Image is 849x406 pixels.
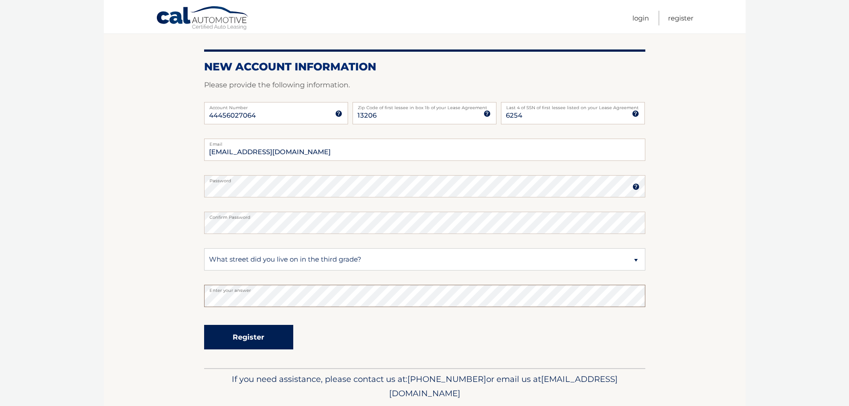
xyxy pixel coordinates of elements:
p: If you need assistance, please contact us at: or email us at [210,372,640,401]
label: Enter your answer [204,285,645,292]
input: SSN or EIN (last 4 digits only) [501,102,645,124]
img: tooltip.svg [484,110,491,117]
label: Last 4 of SSN of first lessee listed on your Lease Agreement [501,102,645,109]
label: Zip Code of first lessee in box 1b of your Lease Agreement [353,102,496,109]
img: tooltip.svg [335,110,342,117]
a: Cal Automotive [156,6,250,32]
label: Confirm Password [204,212,645,219]
h2: New Account Information [204,60,645,74]
label: Account Number [204,102,348,109]
input: Zip Code [353,102,496,124]
label: Email [204,139,645,146]
img: tooltip.svg [632,183,640,190]
input: Account Number [204,102,348,124]
span: [PHONE_NUMBER] [407,374,486,384]
button: Register [204,325,293,349]
a: Register [668,11,693,25]
p: Please provide the following information. [204,79,645,91]
label: Password [204,175,645,182]
span: [EMAIL_ADDRESS][DOMAIN_NAME] [389,374,618,398]
a: Login [632,11,649,25]
input: Email [204,139,645,161]
img: tooltip.svg [632,110,639,117]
